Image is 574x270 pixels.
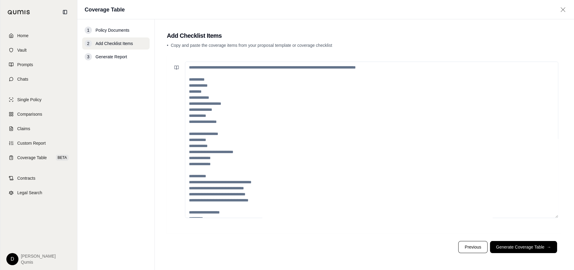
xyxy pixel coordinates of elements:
[458,241,487,253] button: Previous
[6,253,18,265] div: D
[17,111,42,117] span: Comparisons
[547,244,551,250] span: →
[96,27,129,33] span: Policy Documents
[85,5,125,14] h1: Coverage Table
[96,40,133,47] span: Add Checklist Items
[85,53,92,60] div: 3
[17,33,28,39] span: Home
[17,76,28,82] span: Chats
[490,241,557,253] button: Generate Coverage Table→
[4,43,73,57] a: Vault
[4,151,73,164] a: Coverage TableBETA
[21,253,56,259] span: [PERSON_NAME]
[17,126,30,132] span: Claims
[167,43,168,48] span: •
[4,58,73,71] a: Prompts
[4,137,73,150] a: Custom Report
[4,93,73,106] a: Single Policy
[56,155,69,161] span: BETA
[17,97,41,103] span: Single Policy
[17,140,46,146] span: Custom Report
[17,175,35,181] span: Contracts
[4,108,73,121] a: Comparisons
[17,62,33,68] span: Prompts
[4,172,73,185] a: Contracts
[171,43,332,48] span: Copy and paste the coverage items from your proposal template or coverage checklist
[167,31,562,40] h2: Add Checklist Items
[4,72,73,86] a: Chats
[4,122,73,135] a: Claims
[17,47,27,53] span: Vault
[17,155,47,161] span: Coverage Table
[17,190,42,196] span: Legal Search
[85,40,92,47] div: 2
[21,259,56,265] span: Qumis
[8,10,30,14] img: Qumis Logo
[4,186,73,199] a: Legal Search
[4,29,73,42] a: Home
[60,7,70,17] button: Collapse sidebar
[96,54,127,60] span: Generate Report
[85,27,92,34] div: 1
